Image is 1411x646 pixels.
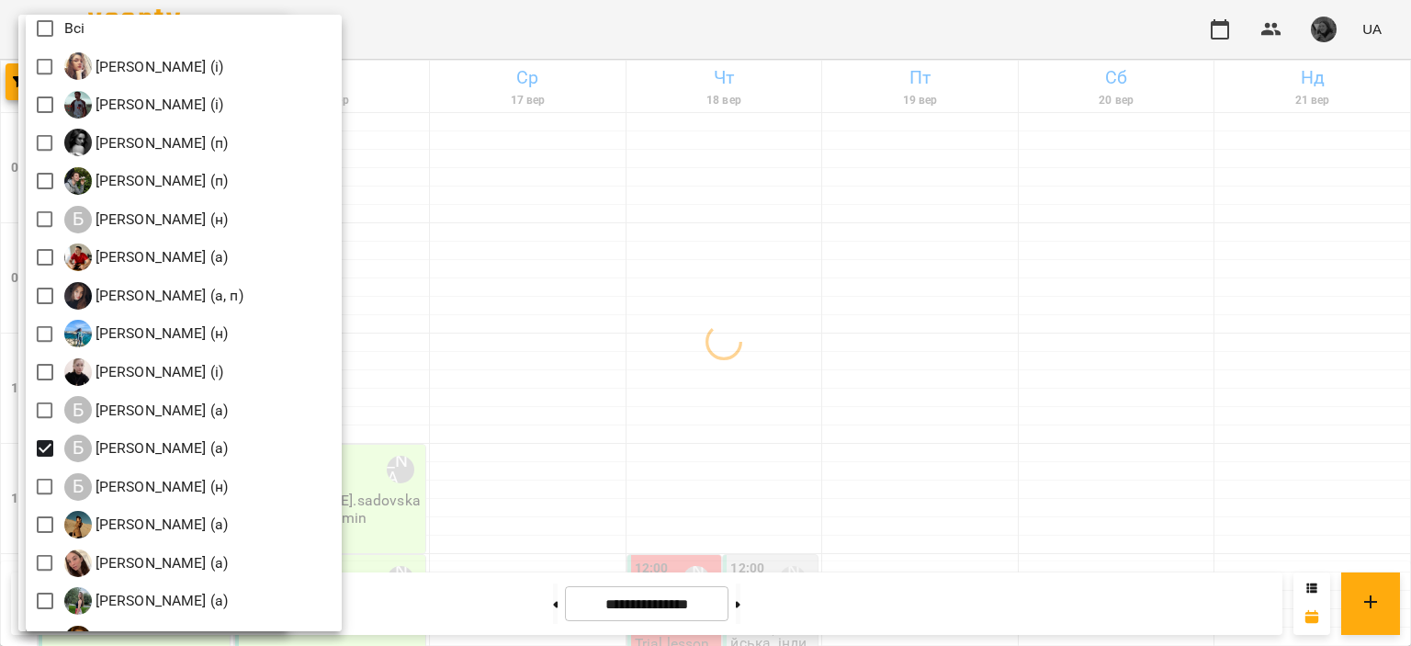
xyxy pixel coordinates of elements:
[64,129,92,156] img: А
[64,167,229,195] a: Б [PERSON_NAME] (п)
[64,244,229,271] a: Б [PERSON_NAME] (а)
[64,91,224,119] div: Ілля Закіров (і)
[92,400,229,422] p: [PERSON_NAME] (а)
[64,511,229,538] div: Брежнєва Катерина Ігорівна (а)
[92,361,224,383] p: [PERSON_NAME] (і)
[92,246,229,268] p: [PERSON_NAME] (а)
[64,320,229,347] a: Б [PERSON_NAME] (н)
[64,167,92,195] img: Б
[64,511,229,538] a: Б [PERSON_NAME] (а)
[64,473,92,501] div: Б
[92,552,229,574] p: [PERSON_NAME] (а)
[64,167,229,195] div: Бабійчук Володимир Дмитрович (п)
[64,206,92,233] div: Б
[64,91,92,119] img: І
[92,323,229,345] p: [PERSON_NAME] (н)
[64,550,92,577] img: Б
[64,129,229,156] a: А [PERSON_NAME] (п)
[64,550,229,577] div: Біла Євгенія Олександрівна (а)
[92,590,229,612] p: [PERSON_NAME] (а)
[64,282,92,310] img: Б
[64,435,229,462] a: Б [PERSON_NAME] (а)
[64,206,229,233] a: Б [PERSON_NAME] (н)
[92,514,229,536] p: [PERSON_NAME] (а)
[64,320,92,347] img: Б
[64,52,224,80] div: Івашура Анна Вікторівна (і)
[64,244,229,271] div: Баргель Олег Романович (а)
[92,209,229,231] p: [PERSON_NAME] (н)
[64,396,229,424] a: Б [PERSON_NAME] (а)
[64,396,92,424] div: Б
[64,358,224,386] a: Б [PERSON_NAME] (і)
[92,94,224,116] p: [PERSON_NAME] (і)
[64,435,229,462] div: Боднар Вікторія (а)
[64,52,224,80] a: І [PERSON_NAME] (і)
[64,511,92,538] img: Б
[64,473,229,501] a: Б [PERSON_NAME] (н)
[64,244,92,271] img: Б
[92,56,224,78] p: [PERSON_NAME] (і)
[64,282,243,310] div: Бень Дар'я Олегівна (а, п)
[64,358,224,386] div: Биба Марія Олексіївна (і)
[64,129,229,156] div: Андріана Пелипчак (п)
[92,437,229,459] p: [PERSON_NAME] (а)
[64,17,85,40] p: Всі
[64,91,224,119] a: І [PERSON_NAME] (і)
[64,473,229,501] div: Бондаренко Катерина Сергіївна (н)
[64,206,229,233] div: Балан Вікторія (н)
[64,550,229,577] a: Б [PERSON_NAME] (а)
[92,476,229,498] p: [PERSON_NAME] (н)
[92,285,243,307] p: [PERSON_NAME] (а, п)
[92,170,229,192] p: [PERSON_NAME] (п)
[92,132,229,154] p: [PERSON_NAME] (п)
[64,320,229,347] div: Берковець Дарина Володимирівна (н)
[64,52,92,80] img: І
[64,587,229,615] a: Б [PERSON_NAME] (а)
[64,358,92,386] img: Б
[64,435,92,462] div: Б
[64,587,229,615] div: Білокур Катерина (а)
[64,587,92,615] img: Б
[64,282,243,310] a: Б [PERSON_NAME] (а, п)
